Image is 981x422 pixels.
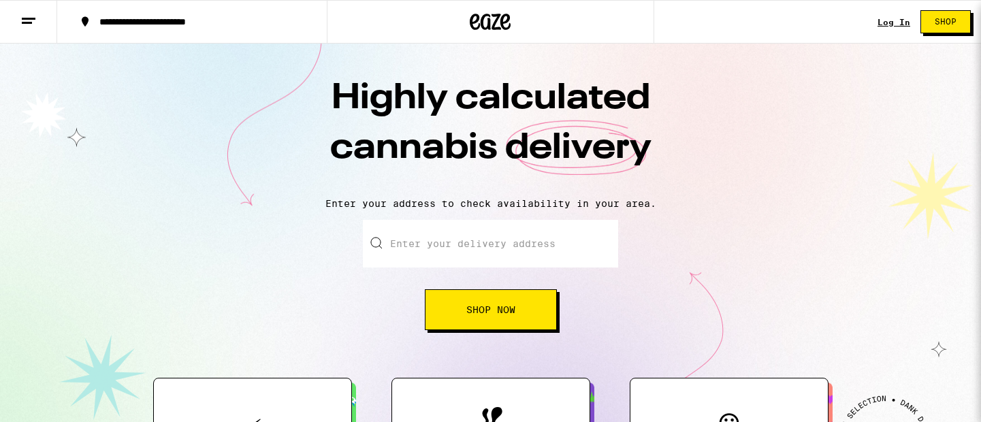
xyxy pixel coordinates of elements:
button: Shop Now [425,289,557,330]
span: Shop Now [466,305,515,314]
p: Enter your address to check availability in your area. [14,198,967,209]
h1: Highly calculated cannabis delivery [253,74,729,187]
button: Shop [920,10,971,33]
span: Shop [935,18,956,26]
div: Log In [878,18,910,27]
input: Enter your delivery address [363,220,618,267]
